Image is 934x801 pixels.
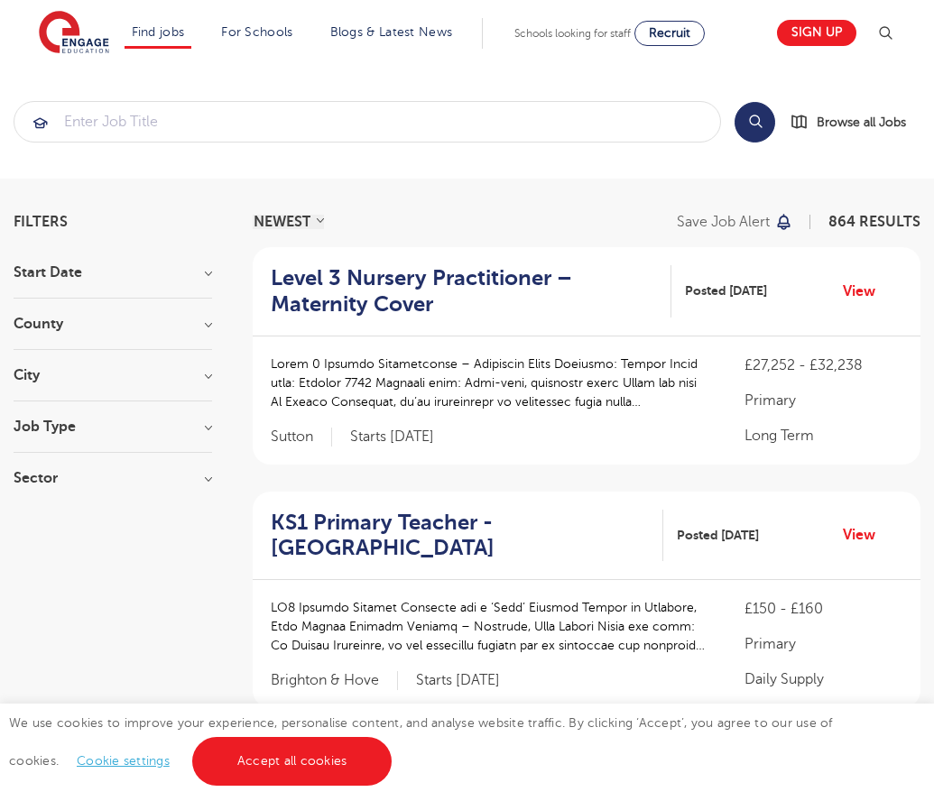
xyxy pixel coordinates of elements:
[271,510,649,562] h2: KS1 Primary Teacher - [GEOGRAPHIC_DATA]
[14,317,212,331] h3: County
[677,215,770,229] p: Save job alert
[677,526,759,545] span: Posted [DATE]
[9,716,833,768] span: We use cookies to improve your experience, personalise content, and analyse website traffic. By c...
[271,428,332,447] span: Sutton
[777,20,856,46] a: Sign up
[735,102,775,143] button: Search
[14,265,212,280] h3: Start Date
[192,737,393,786] a: Accept all cookies
[514,27,631,40] span: Schools looking for staff
[221,25,292,39] a: For Schools
[817,112,906,133] span: Browse all Jobs
[14,102,720,142] input: Submit
[132,25,185,39] a: Find jobs
[649,26,690,40] span: Recruit
[744,598,902,620] p: £150 - £160
[744,633,902,655] p: Primary
[77,754,170,768] a: Cookie settings
[14,471,212,485] h3: Sector
[271,265,657,318] h2: Level 3 Nursery Practitioner – Maternity Cover
[634,21,705,46] a: Recruit
[14,215,68,229] span: Filters
[271,265,671,318] a: Level 3 Nursery Practitioner – Maternity Cover
[271,598,708,655] p: LO8 Ipsumdo Sitamet Consecte adi e ‘Sedd’ Eiusmod Tempor in Utlabore, Etdo Magnaa Enimadm Veniamq...
[677,215,793,229] button: Save job alert
[14,101,721,143] div: Submit
[790,112,920,133] a: Browse all Jobs
[685,281,767,300] span: Posted [DATE]
[416,671,500,690] p: Starts [DATE]
[828,214,920,230] span: 864 RESULTS
[744,425,902,447] p: Long Term
[14,368,212,382] h3: City
[843,523,889,547] a: View
[39,11,109,56] img: Engage Education
[744,354,902,376] p: £27,252 - £32,238
[744,390,902,411] p: Primary
[843,280,889,303] a: View
[350,428,434,447] p: Starts [DATE]
[271,510,663,562] a: KS1 Primary Teacher - [GEOGRAPHIC_DATA]
[14,419,212,434] h3: Job Type
[744,668,902,690] p: Daily Supply
[271,354,708,411] p: Lorem 0 Ipsumdo Sitametconse – Adipiscin Elits Doeiusmo: Tempor Incid utla: Etdolor 7742 Magnaali...
[271,671,398,690] span: Brighton & Hove
[330,25,453,39] a: Blogs & Latest News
